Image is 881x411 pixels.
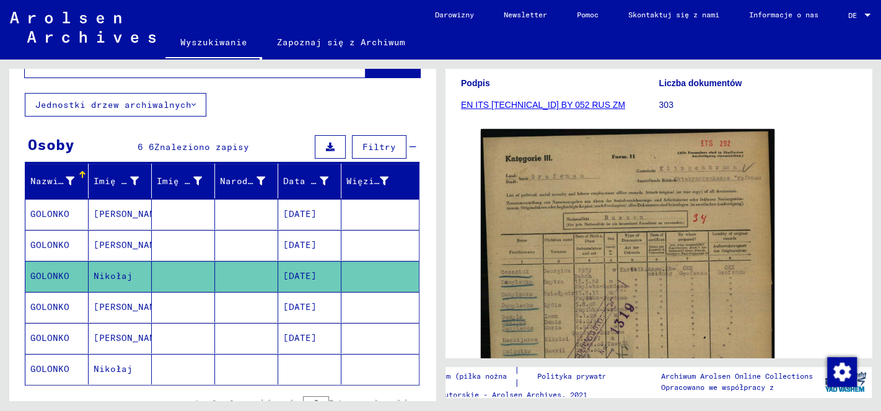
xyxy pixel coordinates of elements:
mat-cell: Nikołaj [89,261,152,291]
div: Osoby [28,133,74,156]
p: Prawa autorskie - Arolsen Archives, 2021 [414,389,636,400]
mat-cell: [DATE] [278,323,341,353]
img: Zmiana zgody [827,357,857,387]
span: 6 6 [138,141,154,152]
a: Polityka prywatności [530,363,636,389]
img: Arolsen_neg.svg [10,12,156,43]
mat-cell: [DATE] [278,230,341,260]
div: Data urodzenia [283,175,328,188]
div: Z 1 [303,397,365,409]
mat-cell: [PERSON_NAME] [89,199,152,229]
mat-header-cell: Nazwisko [25,164,89,198]
a: Zapoznaj się z Archiwum [262,27,420,57]
mat-cell: GOLONKO [25,292,89,322]
b: Liczba dokumentów [659,78,742,88]
button: Filtry [352,135,406,159]
span: DE [848,11,862,20]
mat-header-cell: Narodziny‏ [215,164,278,198]
mat-cell: GOLONKO [25,199,89,229]
a: EN ITS [TECHNICAL_ID] BY 052 RUS ZM [461,100,625,110]
b: Podpis [461,78,490,88]
div: Nazwisko [30,171,90,191]
div: Narodziny‏ [220,175,265,188]
mat-cell: [DATE] [278,261,341,291]
a: Impressum (piłka nożna [414,363,514,389]
div: Więzień [346,175,388,188]
div: Więzień [346,171,404,191]
a: Wyszukiwanie [165,27,262,60]
mat-cell: [PERSON_NAME] [89,230,152,260]
mat-cell: [DATE] [278,292,341,322]
p: Opracowano we współpracy z [661,382,813,393]
span: Filtry [362,141,396,152]
mat-cell: [PERSON_NAME] [89,292,152,322]
mat-header-cell: Data urodzenia [278,164,341,198]
button: Jednostki drzew archiwalnych [25,93,206,117]
mat-header-cell: Więzień [341,164,419,198]
div: Nazwisko [30,175,74,188]
span: Znaleziono zapisy [154,141,249,152]
div: Imię i nazwisko [94,171,154,191]
mat-header-cell: Imię i nazwisko [89,164,152,198]
mat-cell: GOLONKO [25,323,89,353]
p: 303 [659,99,857,112]
div: Imię i nazwisko [94,175,139,188]
div: 1 – 6 z 6 [195,397,234,409]
p: Archiwum Arolsen Online Collections [661,371,813,382]
mat-header-cell: Imię i nazwisko [152,164,215,198]
mat-cell: GOLONKO [25,261,89,291]
div: Imię i nazwisko [157,175,202,188]
mat-cell: [DATE] [278,199,341,229]
div: Data urodzenia [283,171,344,191]
mat-cell: GOLONKO [25,354,89,384]
mat-cell: GOLONKO [25,230,89,260]
div: Narodziny‏ [220,171,281,191]
div: Imię i nazwisko [157,171,217,191]
img: yv_logo.png [822,366,869,397]
mat-cell: [PERSON_NAME] [89,323,152,353]
div: | | [414,363,636,389]
mat-cell: Nikołaj [89,354,152,384]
